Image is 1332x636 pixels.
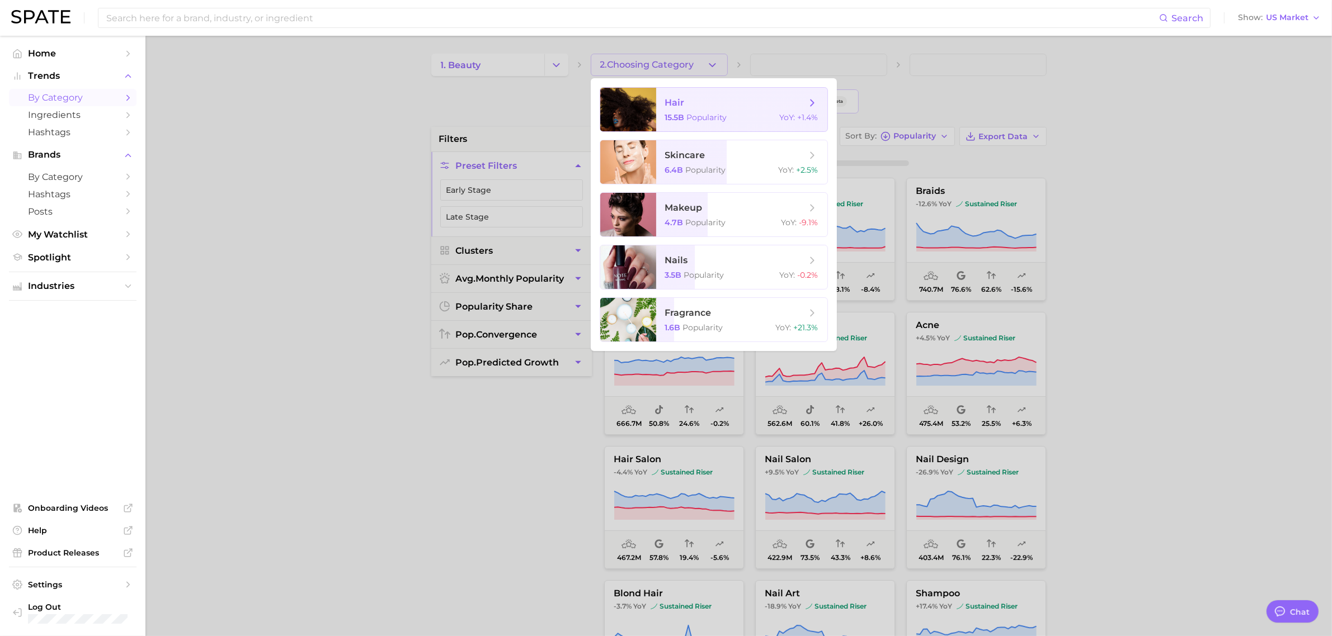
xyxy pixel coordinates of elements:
span: by Category [28,172,117,182]
span: US Market [1266,15,1309,21]
span: YoY : [780,112,796,122]
a: Help [9,522,137,539]
button: Trends [9,68,137,84]
span: 15.5b [665,112,685,122]
span: Popularity [687,112,727,122]
span: Ingredients [28,110,117,120]
a: Ingredients [9,106,137,124]
span: 4.7b [665,217,684,227]
span: Search [1171,13,1203,23]
span: fragrance [665,307,712,318]
span: Popularity [686,165,726,175]
a: Log out. Currently logged in with e-mail michelle.ng@mavbeautybrands.com. [9,599,137,628]
span: Popularity [686,217,726,227]
a: Product Releases [9,544,137,561]
span: Show [1238,15,1263,21]
a: Hashtags [9,186,137,203]
span: Log Out [28,602,172,612]
span: Help [28,525,117,535]
a: Hashtags [9,124,137,141]
span: Onboarding Videos [28,503,117,513]
span: -0.2% [798,270,818,280]
span: My Watchlist [28,229,117,240]
span: +1.4% [798,112,818,122]
a: Home [9,45,137,62]
a: by Category [9,89,137,106]
span: Brands [28,150,117,160]
span: YoY : [779,165,794,175]
span: by Category [28,92,117,103]
span: +21.3% [794,322,818,333]
span: skincare [665,150,705,160]
span: Hashtags [28,189,117,200]
span: +2.5% [797,165,818,175]
span: YoY : [780,270,796,280]
span: Posts [28,206,117,217]
span: Popularity [683,322,723,333]
span: makeup [665,202,703,213]
input: Search here for a brand, industry, or ingredient [105,8,1159,27]
button: Industries [9,278,137,295]
span: 1.6b [665,322,681,333]
a: by Category [9,168,137,186]
span: Industries [28,281,117,291]
span: Trends [28,71,117,81]
a: My Watchlist [9,226,137,243]
span: 3.5b [665,270,682,280]
span: Popularity [684,270,724,280]
span: Spotlight [28,252,117,263]
button: Brands [9,146,137,163]
span: hair [665,97,685,108]
span: Home [28,48,117,59]
a: Spotlight [9,249,137,266]
span: YoY : [782,217,797,227]
span: Settings [28,580,117,590]
span: YoY : [776,322,792,333]
a: Settings [9,576,137,593]
span: 6.4b [665,165,684,175]
a: Onboarding Videos [9,500,137,516]
span: Product Releases [28,548,117,558]
span: Hashtags [28,127,117,137]
img: SPATE [11,10,70,23]
a: Posts [9,203,137,220]
ul: 2.Choosing Category [591,78,837,351]
span: nails [665,255,688,265]
button: ShowUS Market [1235,11,1324,25]
span: -9.1% [799,217,818,227]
